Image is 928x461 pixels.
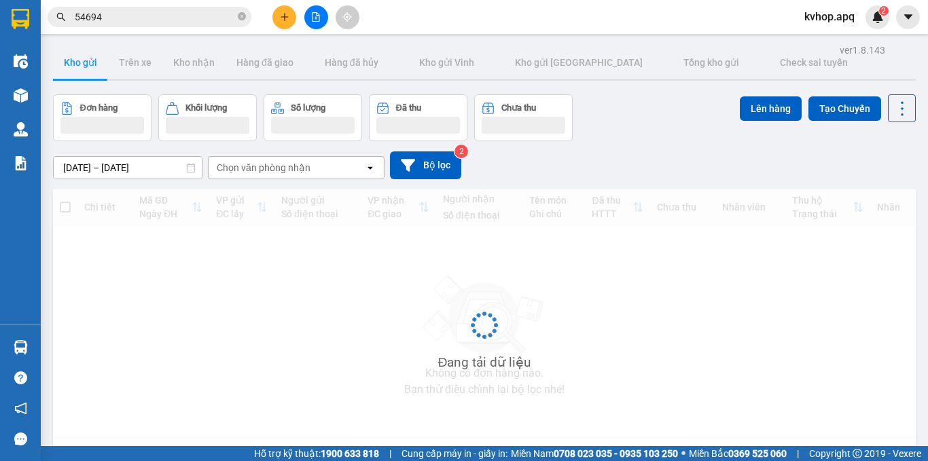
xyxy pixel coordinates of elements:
[438,352,531,373] div: Đang tải dữ liệu
[419,57,474,68] span: Kho gửi Vinh
[797,446,799,461] span: |
[401,446,507,461] span: Cung cấp máy in - giấy in:
[311,12,321,22] span: file-add
[53,46,108,79] button: Kho gửi
[853,449,862,458] span: copyright
[53,94,151,141] button: Đơn hàng
[238,11,246,24] span: close-circle
[80,103,118,113] div: Đơn hàng
[226,46,304,79] button: Hàng đã giao
[14,88,28,103] img: warehouse-icon
[390,151,461,179] button: Bộ lọc
[474,94,573,141] button: Chưa thu
[14,122,28,136] img: warehouse-icon
[14,371,27,384] span: question-circle
[325,57,378,68] span: Hàng đã hủy
[396,103,421,113] div: Đã thu
[681,451,685,456] span: ⚪️
[389,446,391,461] span: |
[515,57,643,68] span: Kho gửi [GEOGRAPHIC_DATA]
[14,340,28,354] img: warehouse-icon
[291,103,325,113] div: Số lượng
[808,96,881,121] button: Tạo Chuyến
[902,11,914,23] span: caret-down
[14,54,28,69] img: warehouse-icon
[793,8,865,25] span: kvhop.apq
[683,57,739,68] span: Tổng kho gửi
[238,12,246,20] span: close-circle
[689,446,787,461] span: Miền Bắc
[321,448,379,459] strong: 1900 633 818
[54,157,202,179] input: Select a date range.
[780,57,848,68] span: Check sai tuyến
[280,12,289,22] span: plus
[879,6,889,16] sup: 2
[511,446,678,461] span: Miền Nam
[740,96,802,121] button: Lên hàng
[501,103,536,113] div: Chưa thu
[14,156,28,170] img: solution-icon
[14,402,27,415] span: notification
[75,10,235,24] input: Tìm tên, số ĐT hoặc mã đơn
[872,11,884,23] img: icon-new-feature
[454,145,468,158] sup: 2
[554,448,678,459] strong: 0708 023 035 - 0935 103 250
[158,94,257,141] button: Khối lượng
[840,43,885,58] div: ver 1.8.143
[728,448,787,459] strong: 0369 525 060
[254,446,379,461] span: Hỗ trợ kỹ thuật:
[336,5,359,29] button: aim
[14,432,27,445] span: message
[365,162,376,173] svg: open
[108,46,162,79] button: Trên xe
[56,12,66,22] span: search
[272,5,296,29] button: plus
[369,94,467,141] button: Đã thu
[264,94,362,141] button: Số lượng
[185,103,227,113] div: Khối lượng
[896,5,920,29] button: caret-down
[162,46,226,79] button: Kho nhận
[304,5,328,29] button: file-add
[12,9,29,29] img: logo-vxr
[217,161,310,174] div: Chọn văn phòng nhận
[342,12,352,22] span: aim
[881,6,886,16] span: 2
